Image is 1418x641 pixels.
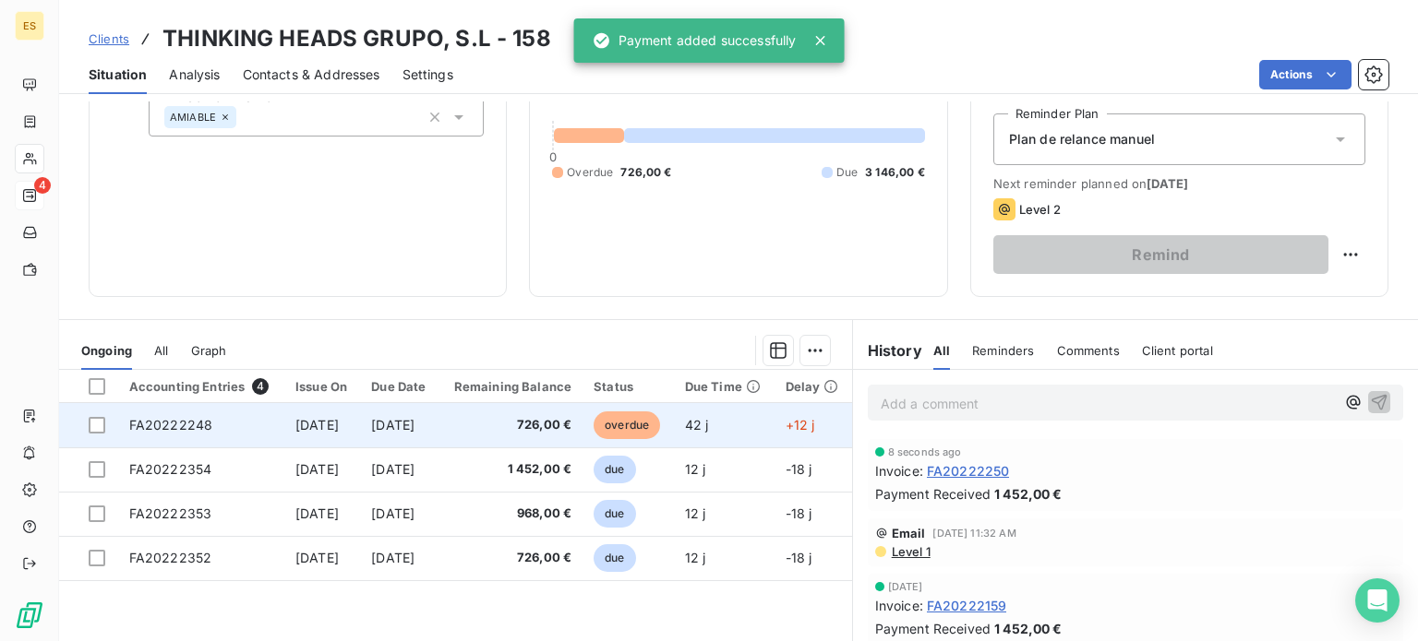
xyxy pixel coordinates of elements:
[371,379,427,394] div: Due Date
[170,112,216,123] span: AMIABLE
[875,619,991,638] span: Payment Received
[451,504,572,523] span: 968,00 €
[892,526,926,540] span: Email
[685,505,706,521] span: 12 j
[243,65,380,84] span: Contacts & Addresses
[786,379,841,394] div: Delay
[888,446,962,457] span: 8 seconds ago
[1355,578,1400,623] div: Open Intercom Messenger
[252,378,269,395] span: 4
[853,339,922,362] h6: History
[865,164,925,181] span: 3 146,00 €
[1057,343,1120,358] span: Comments
[451,549,572,567] span: 726,00 €
[993,176,1365,191] span: Next reminder planned on
[594,456,635,483] span: due
[89,65,147,84] span: Situation
[89,30,129,48] a: Clients
[451,379,572,394] div: Remaining Balance
[875,484,991,504] span: Payment Received
[129,461,212,477] span: FA20222354
[191,343,227,358] span: Graph
[890,544,931,559] span: Level 1
[81,343,132,358] span: Ongoing
[1147,176,1188,191] span: [DATE]
[295,461,339,477] span: [DATE]
[685,379,763,394] div: Due Time
[15,600,44,630] img: Logo LeanPay
[593,24,797,57] div: Payment added successfully
[933,343,950,358] span: All
[875,596,923,615] span: Invoice :
[403,65,453,84] span: Settings
[295,379,349,394] div: Issue On
[786,461,812,477] span: -18 j
[786,505,812,521] span: -18 j
[1019,202,1061,217] span: Level 2
[162,22,551,55] h3: THINKING HEADS GRUPO, S.L - 158
[685,461,706,477] span: 12 j
[295,505,339,521] span: [DATE]
[786,550,812,565] span: -18 j
[567,164,613,181] span: Overdue
[594,544,635,572] span: due
[836,164,858,181] span: Due
[927,596,1007,615] span: FA20222159
[972,343,1034,358] span: Reminders
[129,505,212,521] span: FA20222353
[236,109,251,125] input: Add a tag
[295,550,339,565] span: [DATE]
[594,411,660,439] span: overdue
[549,149,557,164] span: 0
[15,11,44,41] div: ES
[927,461,1010,481] span: FA20222250
[371,461,415,477] span: [DATE]
[994,619,1063,638] span: 1 452,00 €
[34,177,51,194] span: 4
[451,460,572,479] span: 1 452,00 €
[295,417,339,433] span: [DATE]
[994,484,1063,504] span: 1 452,00 €
[685,417,709,433] span: 42 j
[1259,60,1352,89] button: Actions
[371,417,415,433] span: [DATE]
[169,65,220,84] span: Analysis
[371,505,415,521] span: [DATE]
[15,181,43,210] a: 4
[129,378,273,395] div: Accounting Entries
[1009,130,1155,148] span: Plan de relance manuel
[129,550,212,565] span: FA20222352
[888,581,923,592] span: [DATE]
[129,417,213,433] span: FA20222248
[932,528,1015,539] span: [DATE] 11:32 AM
[620,164,671,181] span: 726,00 €
[594,500,635,528] span: due
[875,461,923,481] span: Invoice :
[451,416,572,434] span: 726,00 €
[154,343,168,358] span: All
[1142,343,1213,358] span: Client portal
[685,550,706,565] span: 12 j
[594,379,663,394] div: Status
[371,550,415,565] span: [DATE]
[993,235,1328,274] button: Remind
[786,417,815,433] span: +12 j
[89,31,129,46] span: Clients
